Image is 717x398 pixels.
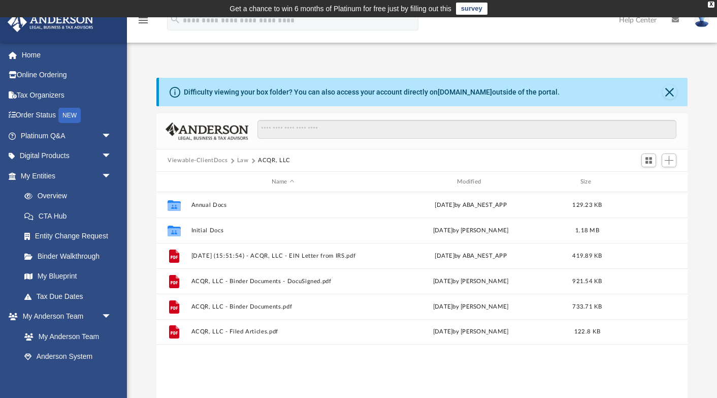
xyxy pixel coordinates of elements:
a: menu [137,19,149,26]
div: close [708,2,714,8]
div: [DATE] by [PERSON_NAME] [379,302,563,312]
i: search [170,14,181,25]
a: Tax Organizers [7,85,127,105]
span: 733.71 KB [572,304,602,310]
div: Get a chance to win 6 months of Platinum for free just by filling out this [230,3,451,15]
button: Switch to Grid View [641,154,657,168]
a: CTA Hub [14,206,127,226]
a: My Blueprint [14,266,122,287]
i: menu [137,14,149,26]
div: id [612,177,683,187]
a: [DOMAIN_NAME] [438,88,492,96]
a: Anderson System [14,347,122,367]
button: ACQR, LLC - Filed Articles.pdf [191,328,375,335]
span: arrow_drop_down [102,126,122,146]
button: Close [663,85,677,99]
div: id [161,177,186,187]
div: [DATE] by [PERSON_NAME] [379,277,563,286]
span: 129.23 KB [572,202,602,208]
a: survey [456,3,487,15]
a: Digital Productsarrow_drop_down [7,146,127,166]
a: Entity Change Request [14,226,127,247]
div: [DATE] by ABA_NEST_APP [379,201,563,210]
img: User Pic [694,13,709,27]
span: arrow_drop_down [102,166,122,187]
img: Anderson Advisors Platinum Portal [5,12,96,32]
a: Binder Walkthrough [14,246,127,266]
a: My Anderson Team [14,326,117,347]
button: Law [237,156,249,165]
span: 921.54 KB [572,279,602,284]
span: 419.89 KB [572,253,602,259]
a: Online Ordering [7,65,127,85]
div: [DATE] by [PERSON_NAME] [379,226,563,235]
div: [DATE] by ABA_NEST_APP [379,252,563,261]
button: Initial Docs [191,227,375,234]
div: [DATE] by [PERSON_NAME] [379,327,563,336]
div: Size [567,177,608,187]
button: Viewable-ClientDocs [168,156,227,165]
div: Difficulty viewing your box folder? You can also access your account directly on outside of the p... [184,87,560,98]
button: ACQR, LLC [258,156,290,165]
span: 122.8 KB [574,329,600,334]
div: NEW [58,108,81,123]
a: Order StatusNEW [7,105,127,126]
a: My Anderson Teamarrow_drop_down [7,307,122,327]
a: Home [7,45,127,65]
div: Name [191,177,375,187]
a: My Entitiesarrow_drop_down [7,166,127,186]
input: Search files and folders [257,120,676,139]
button: Annual Docs [191,202,375,208]
div: Modified [379,177,563,187]
button: ACQR, LLC - Binder Documents.pdf [191,303,375,310]
span: arrow_drop_down [102,307,122,327]
span: arrow_drop_down [102,146,122,167]
button: [DATE] (15:51:54) - ACQR, LLC - EIN Letter from IRS.pdf [191,253,375,259]
button: ACQR, LLC - Binder Documents - DocuSigned.pdf [191,278,375,285]
a: Tax Due Dates [14,286,127,307]
a: Platinum Q&Aarrow_drop_down [7,126,127,146]
button: Add [662,154,677,168]
span: 1.18 MB [575,228,599,233]
a: Overview [14,186,127,206]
